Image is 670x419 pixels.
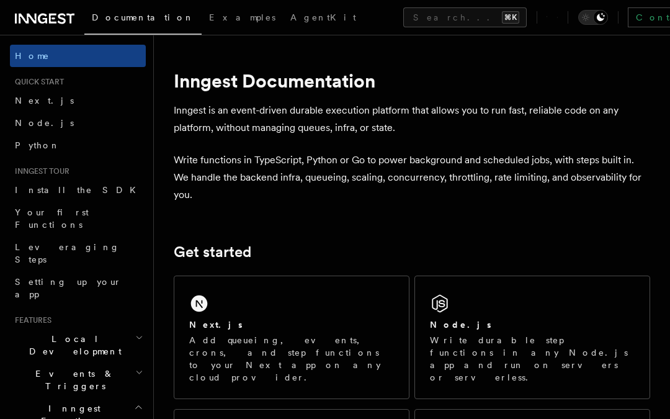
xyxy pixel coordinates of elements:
[15,242,120,264] span: Leveraging Steps
[10,315,51,325] span: Features
[10,271,146,305] a: Setting up your app
[10,236,146,271] a: Leveraging Steps
[174,243,251,261] a: Get started
[10,45,146,67] a: Home
[174,151,650,204] p: Write functions in TypeScript, Python or Go to power background and scheduled jobs, with steps bu...
[189,318,243,331] h2: Next.js
[10,201,146,236] a: Your first Functions
[10,89,146,112] a: Next.js
[174,70,650,92] h1: Inngest Documentation
[10,179,146,201] a: Install the SDK
[174,276,409,399] a: Next.jsAdd queueing, events, crons, and step functions to your Next app on any cloud provider.
[15,185,143,195] span: Install the SDK
[578,10,608,25] button: Toggle dark mode
[15,118,74,128] span: Node.js
[10,134,146,156] a: Python
[502,11,519,24] kbd: ⌘K
[430,334,635,384] p: Write durable step functions in any Node.js app and run on servers or serverless.
[189,334,394,384] p: Add queueing, events, crons, and step functions to your Next app on any cloud provider.
[15,140,60,150] span: Python
[15,277,122,299] span: Setting up your app
[10,166,69,176] span: Inngest tour
[10,333,135,358] span: Local Development
[15,50,50,62] span: Home
[283,4,364,34] a: AgentKit
[10,77,64,87] span: Quick start
[84,4,202,35] a: Documentation
[414,276,650,399] a: Node.jsWrite durable step functions in any Node.js app and run on servers or serverless.
[403,7,527,27] button: Search...⌘K
[202,4,283,34] a: Examples
[290,12,356,22] span: AgentKit
[430,318,491,331] h2: Node.js
[92,12,194,22] span: Documentation
[15,96,74,106] span: Next.js
[174,102,650,137] p: Inngest is an event-driven durable execution platform that allows you to run fast, reliable code ...
[10,112,146,134] a: Node.js
[10,363,146,397] button: Events & Triggers
[10,328,146,363] button: Local Development
[10,367,135,392] span: Events & Triggers
[15,207,89,230] span: Your first Functions
[209,12,275,22] span: Examples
